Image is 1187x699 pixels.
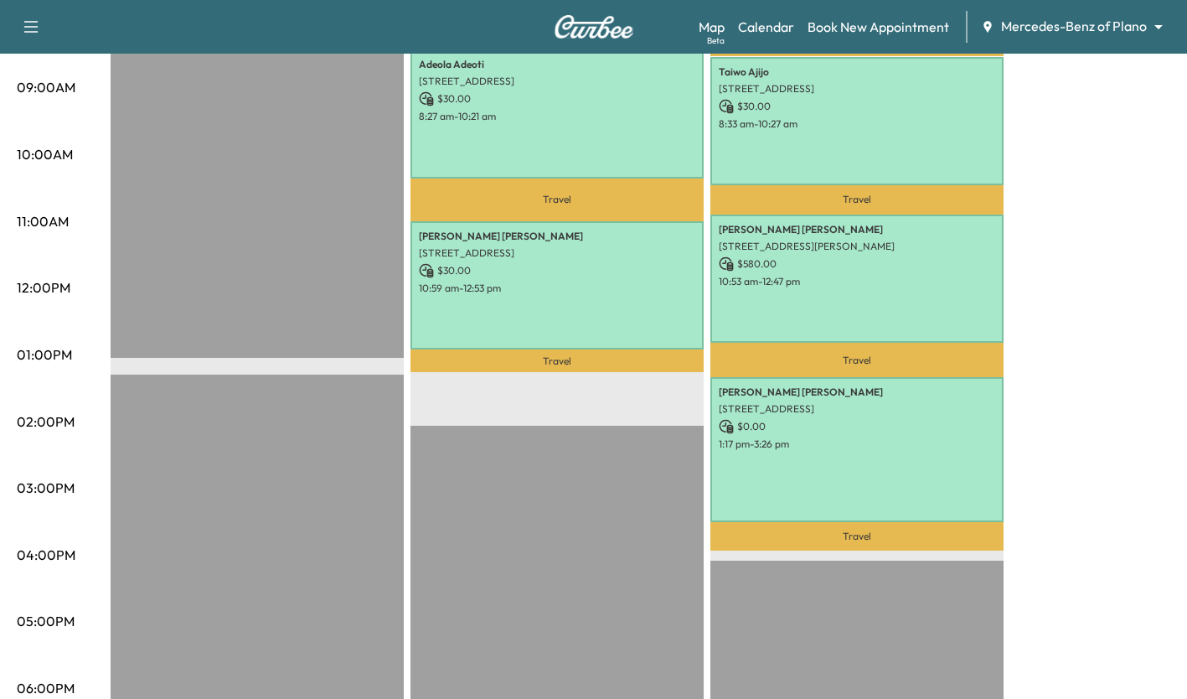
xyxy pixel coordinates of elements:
[410,349,704,372] p: Travel
[17,678,75,698] p: 06:00PM
[719,402,995,416] p: [STREET_ADDRESS]
[707,34,725,47] div: Beta
[710,522,1004,551] p: Travel
[719,386,995,399] p: [PERSON_NAME] [PERSON_NAME]
[719,256,995,272] p: $ 580.00
[419,75,695,88] p: [STREET_ADDRESS]
[719,419,995,434] p: $ 0.00
[808,17,949,37] a: Book New Appointment
[419,263,695,278] p: $ 30.00
[719,223,995,236] p: [PERSON_NAME] [PERSON_NAME]
[719,275,995,288] p: 10:53 am - 12:47 pm
[419,58,695,71] p: Adeola Adeoti
[1001,17,1147,36] span: Mercedes-Benz of Plano
[419,230,695,243] p: [PERSON_NAME] [PERSON_NAME]
[17,478,75,498] p: 03:00PM
[699,17,725,37] a: MapBeta
[17,211,69,231] p: 11:00AM
[17,77,75,97] p: 09:00AM
[719,438,995,451] p: 1:17 pm - 3:26 pm
[17,277,70,298] p: 12:00PM
[410,179,704,221] p: Travel
[710,185,1004,215] p: Travel
[17,611,75,631] p: 05:00PM
[419,110,695,123] p: 8:27 am - 10:21 am
[719,65,995,79] p: Taiwo Ajijo
[719,82,995,96] p: [STREET_ADDRESS]
[419,282,695,295] p: 10:59 am - 12:53 pm
[419,246,695,260] p: [STREET_ADDRESS]
[719,240,995,253] p: [STREET_ADDRESS][PERSON_NAME]
[17,144,73,164] p: 10:00AM
[710,343,1004,376] p: Travel
[719,117,995,131] p: 8:33 am - 10:27 am
[419,91,695,106] p: $ 30.00
[554,15,634,39] img: Curbee Logo
[719,99,995,114] p: $ 30.00
[17,412,75,432] p: 02:00PM
[17,545,75,565] p: 04:00PM
[17,344,72,365] p: 01:00PM
[738,17,794,37] a: Calendar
